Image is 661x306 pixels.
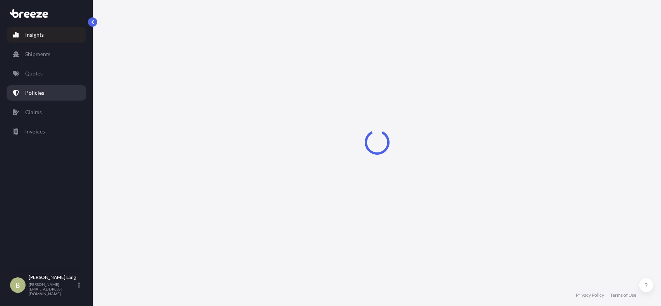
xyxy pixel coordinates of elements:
[15,281,20,289] span: B
[25,70,43,77] p: Quotes
[25,89,44,97] p: Policies
[25,31,44,39] p: Insights
[25,108,42,116] p: Claims
[7,124,86,139] a: Invoices
[7,104,86,120] a: Claims
[7,46,86,62] a: Shipments
[610,292,636,298] a: Terms of Use
[25,128,45,135] p: Invoices
[7,66,86,81] a: Quotes
[29,282,77,296] p: [PERSON_NAME][EMAIL_ADDRESS][DOMAIN_NAME]
[7,85,86,101] a: Policies
[29,274,77,280] p: [PERSON_NAME] Lang
[25,50,50,58] p: Shipments
[576,292,604,298] a: Privacy Policy
[7,27,86,43] a: Insights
